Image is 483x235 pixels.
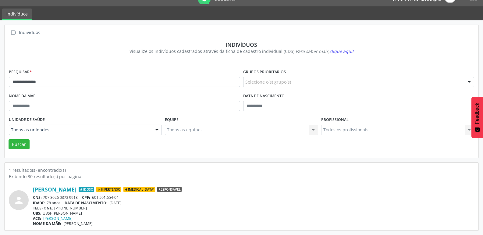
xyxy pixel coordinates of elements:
[13,195,24,206] i: person
[245,79,291,85] span: Selecione o(s) grupo(s)
[33,216,41,221] span: ACS:
[321,115,349,125] label: Profissional
[329,48,353,54] span: clique aqui!
[33,195,474,200] div: 707 8026 0373 9918
[11,127,149,133] span: Todas as unidades
[9,28,18,37] i: 
[109,200,121,206] span: [DATE]
[123,187,155,192] span: [MEDICAL_DATA]
[33,186,76,193] a: [PERSON_NAME]
[33,211,474,216] div: UBSF [PERSON_NAME]
[9,173,474,180] div: Exibindo 30 resultado(s) por página
[33,200,474,206] div: 78 anos
[33,200,45,206] span: IDADE:
[33,211,41,216] span: UBS:
[33,195,42,200] span: CNS:
[9,28,41,37] a:  Indivíduos
[9,92,35,101] label: Nome da mãe
[471,97,483,138] button: Feedback - Mostrar pesquisa
[82,195,90,200] span: CPF:
[243,67,286,77] label: Grupos prioritários
[96,187,121,192] span: Hipertenso
[9,167,474,173] div: 1 resultado(s) encontrado(s)
[165,115,179,125] label: Equipe
[43,216,73,221] a: [PERSON_NAME]
[79,187,94,192] span: Idoso
[92,195,119,200] span: 601.501.654-04
[474,103,480,124] span: Feedback
[9,115,45,125] label: Unidade de saúde
[33,221,61,226] span: NOME DA MÃE:
[9,139,30,150] button: Buscar
[13,48,470,54] div: Visualize os indivíduos cadastrados através da ficha de cadastro individual (CDS).
[65,200,108,206] span: DATA DE NASCIMENTO:
[296,48,353,54] i: Para saber mais,
[33,206,474,211] div: [PHONE_NUMBER]
[33,206,53,211] span: TELEFONE:
[13,41,470,48] div: Indivíduos
[63,221,93,226] span: [PERSON_NAME]
[157,187,182,192] span: Responsável
[9,67,32,77] label: Pesquisar
[18,28,41,37] div: Indivíduos
[243,92,285,101] label: Data de nascimento
[2,9,32,20] a: Indivíduos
